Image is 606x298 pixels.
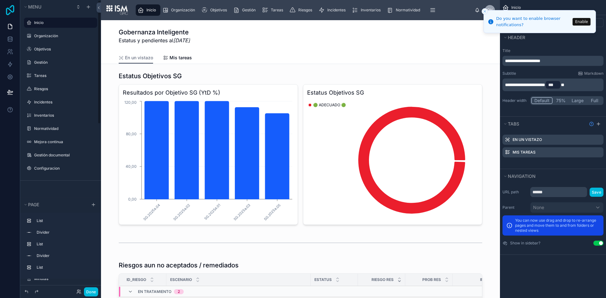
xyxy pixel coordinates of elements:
span: Header [508,35,525,40]
label: Configuracion [34,166,93,171]
label: Title [502,48,603,53]
label: Incidentes [34,100,93,105]
span: Inventarios [361,8,381,13]
label: Show in sidebar? [510,241,540,246]
span: Incidentes [327,8,346,13]
a: Markdown [578,71,603,76]
a: Inicio [136,4,160,16]
span: Gestión [242,8,256,13]
label: Mejora continua [34,139,93,144]
label: Subtitle [502,71,516,76]
span: Escenario [170,277,192,282]
span: Estatus [314,277,332,282]
a: En un vistazo [119,52,153,64]
button: Header [502,33,600,42]
label: Mis tareas [513,150,536,155]
div: scrollable content [133,3,475,17]
span: Imp Res [480,277,495,282]
span: Organización [171,8,195,13]
label: Divider [37,253,92,258]
em: [DATE] [173,37,190,44]
img: App logo [106,5,128,15]
span: Prob Res [422,277,441,282]
button: Done [84,287,98,296]
label: List [37,218,92,223]
a: Mis tareas [163,52,192,65]
div: Do you want to enable browser notifications? [496,15,571,28]
label: Organización [34,33,93,38]
label: Divider [37,230,92,235]
a: Gestión [231,4,260,16]
span: Inicio [146,8,156,13]
label: Header width [502,98,528,103]
label: List [37,265,92,270]
span: Riesgo res [371,277,394,282]
h1: Gobernanza Inteligente [119,28,190,37]
label: Tareas [34,73,93,78]
button: 75% [553,97,569,104]
label: Inicio [34,20,93,25]
a: Objetivos [199,4,231,16]
label: Parent [502,205,528,210]
label: Gestión documental [34,153,93,158]
button: Large [569,97,586,104]
span: Riesgos [298,8,312,13]
span: Mis tareas [169,55,192,61]
a: Riesgos [288,4,317,16]
span: ID_Riesgo [127,277,146,282]
div: scrollable content [20,213,101,279]
button: Close toast [482,8,488,15]
label: Inventarios [34,113,93,118]
a: Normatividad [385,4,425,16]
span: Objetivos [210,8,227,13]
a: Tareas [260,4,288,16]
button: None [530,202,603,213]
label: Riesgos [34,86,93,91]
button: Tabs [502,120,586,128]
span: En un vistazo [125,55,153,61]
div: scrollable content [502,56,603,66]
label: List [37,242,92,247]
label: Objetivos [34,47,93,52]
div: scrollable content [502,79,603,91]
div: 2 [178,289,180,294]
p: You can now use drag and drop to re-arrange pages and move them to and from folders or nested views [515,218,600,233]
span: None [533,204,544,211]
span: Normatividad [396,8,420,13]
button: Full [586,97,603,104]
label: URL path [502,190,528,195]
a: Incidentes [317,4,350,16]
button: Enable [573,18,591,26]
a: Inventarios [350,4,385,16]
span: Tareas [271,8,283,13]
button: Save [590,188,603,197]
span: Markdown [584,71,603,76]
span: Navigation [508,173,536,179]
button: Navigation [502,172,600,181]
label: En un vistazo [513,137,542,142]
span: Menu [28,4,41,9]
button: Menu [23,3,72,11]
svg: Show help information [589,121,594,126]
span: Estatus y pendientes al [119,37,190,44]
span: Tabs [508,121,519,126]
button: Page [23,200,87,209]
button: Default [531,97,553,104]
span: en Tratamiento [138,289,171,294]
a: Organización [160,4,199,16]
span: Page [28,202,39,207]
span: Inicio [511,5,521,10]
label: Normatividad [34,126,93,131]
label: Gestión [34,60,93,65]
